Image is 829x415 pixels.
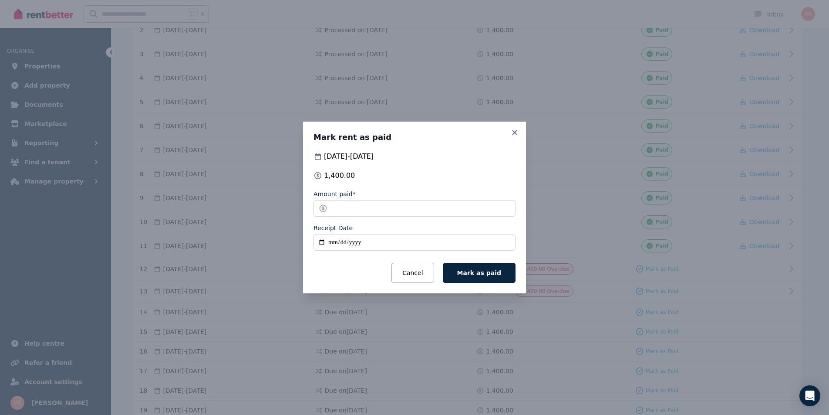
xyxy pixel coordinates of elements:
[443,263,516,283] button: Mark as paid
[457,269,501,276] span: Mark as paid
[391,263,434,283] button: Cancel
[324,170,355,181] span: 1,400.00
[313,132,516,143] h3: Mark rent as paid
[324,151,374,162] span: [DATE] - [DATE]
[313,190,356,198] label: Amount paid*
[799,385,820,406] div: Open Intercom Messenger
[313,224,353,232] label: Receipt Date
